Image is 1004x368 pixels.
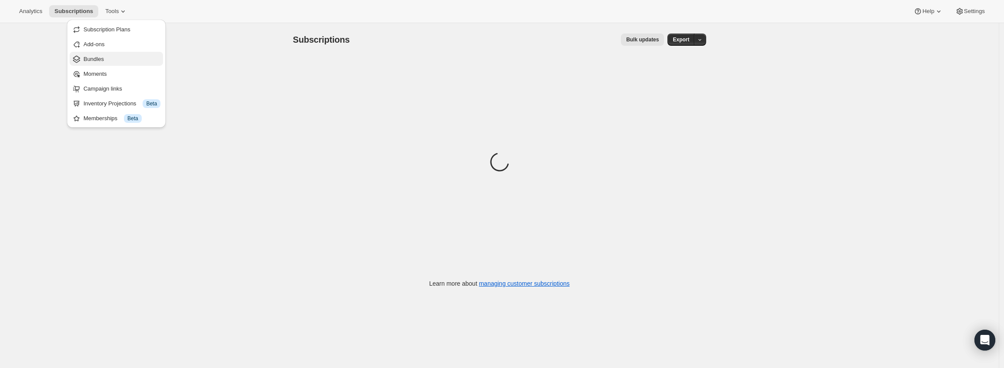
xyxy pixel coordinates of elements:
[83,114,160,123] div: Memberships
[293,35,350,44] span: Subscriptions
[146,100,157,107] span: Beta
[83,56,104,62] span: Bundles
[83,26,130,33] span: Subscription Plans
[70,52,163,66] button: Bundles
[429,279,570,288] p: Learn more about
[127,115,138,122] span: Beta
[70,111,163,125] button: Memberships
[70,96,163,110] button: Inventory Projections
[83,99,160,108] div: Inventory Projections
[19,8,42,15] span: Analytics
[974,330,995,351] div: Open Intercom Messenger
[70,81,163,95] button: Campaign links
[100,5,133,17] button: Tools
[673,36,689,43] span: Export
[70,37,163,51] button: Add-ons
[83,71,107,77] span: Moments
[70,67,163,81] button: Moments
[83,41,104,47] span: Add-ons
[105,8,119,15] span: Tools
[479,280,570,287] a: managing customer subscriptions
[922,8,934,15] span: Help
[54,8,93,15] span: Subscriptions
[950,5,990,17] button: Settings
[70,22,163,36] button: Subscription Plans
[621,34,664,46] button: Bulk updates
[908,5,948,17] button: Help
[49,5,98,17] button: Subscriptions
[83,85,122,92] span: Campaign links
[964,8,985,15] span: Settings
[14,5,47,17] button: Analytics
[667,34,694,46] button: Export
[626,36,659,43] span: Bulk updates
